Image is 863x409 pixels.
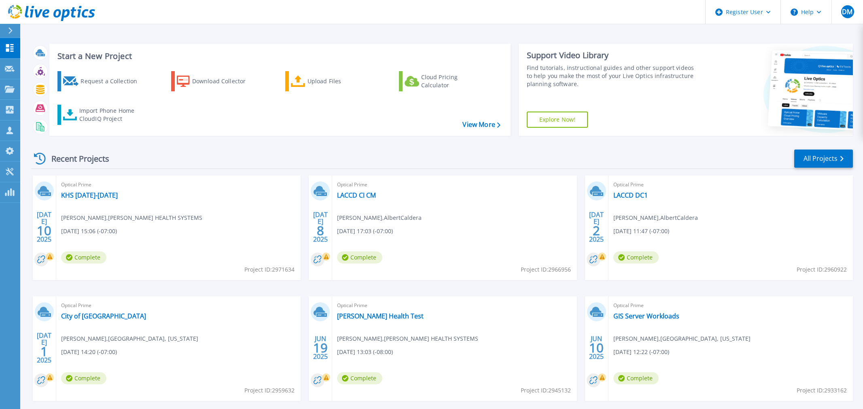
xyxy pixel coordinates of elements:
a: City of [GEOGRAPHIC_DATA] [61,312,146,320]
span: Complete [613,372,659,384]
a: GIS Server Workloads [613,312,679,320]
span: [DATE] 14:20 (-07:00) [61,348,117,356]
span: 2 [593,227,600,234]
span: 19 [313,344,328,351]
a: LACCD CI CM [337,191,376,199]
div: Recent Projects [31,149,120,169]
span: [DATE] 12:22 (-07:00) [613,348,669,356]
a: View More [462,121,500,129]
span: Project ID: 2966956 [521,265,571,274]
a: Upload Files [285,71,375,91]
div: Upload Files [307,73,372,89]
span: Optical Prime [61,301,296,310]
div: JUN 2025 [313,333,328,363]
span: Complete [613,251,659,264]
a: [PERSON_NAME] Health Test [337,312,424,320]
div: Import Phone Home CloudIQ Project [79,107,142,123]
span: [PERSON_NAME] , AlbertCaldera [613,213,698,222]
div: [DATE] 2025 [36,333,52,363]
span: Complete [61,251,106,264]
span: [PERSON_NAME] , [GEOGRAPHIC_DATA], [US_STATE] [61,334,198,343]
span: Optical Prime [337,180,572,189]
span: Project ID: 2960922 [797,265,847,274]
span: Complete [61,372,106,384]
span: Optical Prime [337,301,572,310]
div: [DATE] 2025 [589,212,604,242]
span: Project ID: 2945132 [521,386,571,395]
div: [DATE] 2025 [313,212,328,242]
div: Request a Collection [81,73,145,89]
a: KHS [DATE]-[DATE] [61,191,118,199]
span: 10 [37,227,51,234]
span: [DATE] 17:03 (-07:00) [337,227,393,236]
div: JUN 2025 [589,333,604,363]
span: [DATE] 15:06 (-07:00) [61,227,117,236]
div: Find tutorials, instructional guides and other support videos to help you make the most of your L... [527,64,698,88]
a: Request a Collection [57,71,148,91]
span: DM [842,8,852,15]
span: [PERSON_NAME] , [PERSON_NAME] HEALTH SYSTEMS [61,213,202,222]
span: [PERSON_NAME] , [GEOGRAPHIC_DATA], [US_STATE] [613,334,751,343]
a: LACCD DC1 [613,191,648,199]
a: Cloud Pricing Calculator [399,71,489,91]
span: [PERSON_NAME] , [PERSON_NAME] HEALTH SYSTEMS [337,334,478,343]
span: Optical Prime [613,301,848,310]
span: [PERSON_NAME] , AlbertCaldera [337,213,422,222]
h3: Start a New Project [57,52,500,61]
span: Complete [337,251,382,264]
span: Project ID: 2933162 [797,386,847,395]
span: 1 [40,348,48,355]
span: Project ID: 2959632 [244,386,295,395]
div: Download Collector [192,73,257,89]
span: Project ID: 2971634 [244,265,295,274]
div: Support Video Library [527,50,698,61]
span: 8 [317,227,324,234]
div: [DATE] 2025 [36,212,52,242]
span: [DATE] 11:47 (-07:00) [613,227,669,236]
span: [DATE] 13:03 (-08:00) [337,348,393,356]
span: Optical Prime [613,180,848,189]
span: Optical Prime [61,180,296,189]
a: Download Collector [171,71,261,91]
a: All Projects [794,150,853,168]
span: 10 [589,344,604,351]
a: Explore Now! [527,112,588,128]
span: Complete [337,372,382,384]
div: Cloud Pricing Calculator [421,73,486,89]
